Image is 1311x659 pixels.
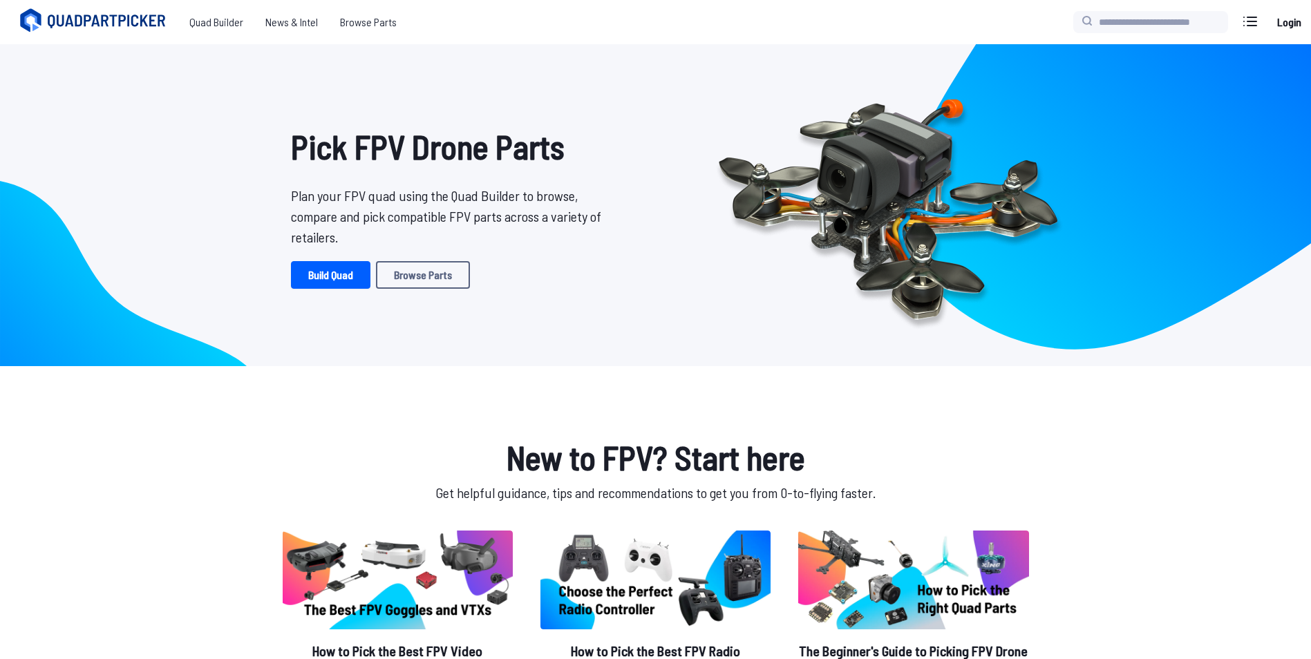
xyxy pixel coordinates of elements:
h1: Pick FPV Drone Parts [291,122,612,171]
a: Browse Parts [329,8,408,36]
img: image of post [283,531,513,629]
img: image of post [798,531,1028,629]
a: Login [1272,8,1305,36]
h1: New to FPV? Start here [280,432,1032,482]
img: image of post [540,531,771,629]
a: Quad Builder [178,8,254,36]
p: Get helpful guidance, tips and recommendations to get you from 0-to-flying faster. [280,482,1032,503]
img: Quadcopter [689,67,1087,343]
a: News & Intel [254,8,329,36]
p: Plan your FPV quad using the Quad Builder to browse, compare and pick compatible FPV parts across... [291,185,612,247]
a: Browse Parts [376,261,470,289]
a: Build Quad [291,261,370,289]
